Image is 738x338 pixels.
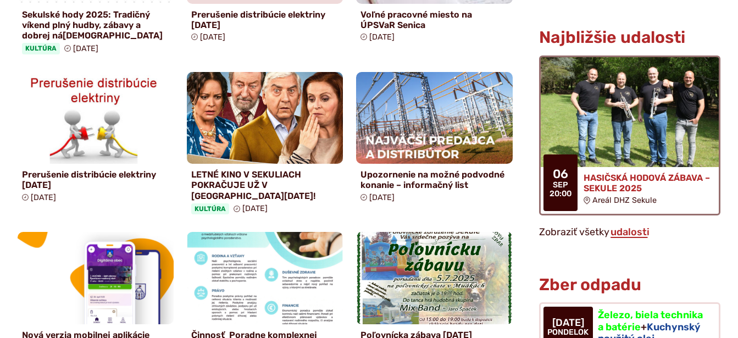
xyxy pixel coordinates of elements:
[369,193,395,202] span: [DATE]
[73,44,98,53] span: [DATE]
[592,196,657,205] span: Areál DHZ Sekule
[539,29,685,47] h3: Najbližšie udalosti
[550,190,571,198] span: 20:00
[609,226,651,238] a: Zobraziť všetky udalosti
[191,9,339,30] h4: Prerušenie distribúcie elektriny [DATE]
[242,204,268,213] span: [DATE]
[539,276,720,294] h3: Zber odpadu
[539,56,720,215] a: HASIČSKÁ HODOVÁ ZÁBAVA – SEKULE 2025 Areál DHZ Sekule 06 sep 20:00
[550,168,571,181] span: 06
[547,328,589,337] span: pondelok
[584,173,710,193] h4: HASIČSKÁ HODOVÁ ZÁBAVA – SEKULE 2025
[360,9,508,30] h4: Voľné pracovné miesto na ÚPSVaR Senica
[539,224,720,241] p: Zobraziť všetky
[31,193,56,202] span: [DATE]
[598,309,703,333] span: Železo, biela technika a batérie
[22,43,60,54] span: Kultúra
[369,32,395,42] span: [DATE]
[18,72,174,207] a: Prerušenie distribúcie elektriny [DATE] [DATE]
[22,9,169,41] h4: Sekulské hody 2025: Tradičný víkend plný hudby, zábavy a dobrej ná[DEMOGRAPHIC_DATA]
[547,318,589,329] span: [DATE]
[22,169,169,190] h4: Prerušenie distribúcie elektriny [DATE]
[356,72,512,207] a: Upozornenie na možné podvodné konanie – informačný list [DATE]
[191,169,339,201] h4: LETNÉ KINO V SEKULIACH POKRAČUJE UŽ V [GEOGRAPHIC_DATA][DATE]!
[187,72,343,219] a: LETNÉ KINO V SEKULIACH POKRAČUJE UŽ V [GEOGRAPHIC_DATA][DATE]! Kultúra [DATE]
[191,203,229,214] span: Kultúra
[550,181,571,190] span: sep
[200,32,225,42] span: [DATE]
[360,169,508,190] h4: Upozornenie na možné podvodné konanie – informačný list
